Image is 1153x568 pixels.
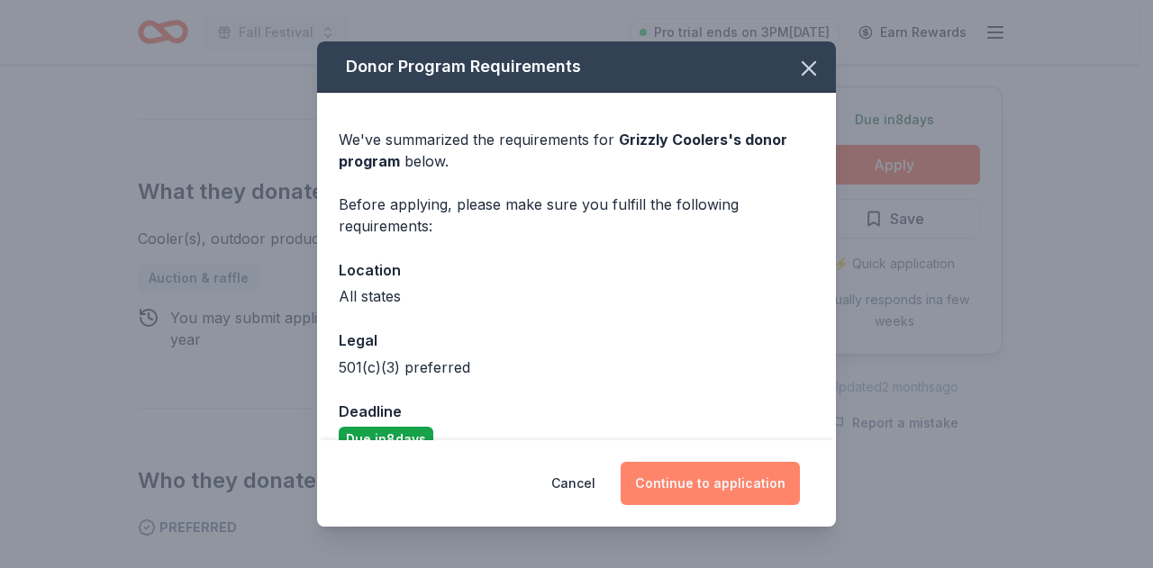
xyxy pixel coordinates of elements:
[339,356,814,378] div: 501(c)(3) preferred
[339,194,814,237] div: Before applying, please make sure you fulfill the following requirements:
[339,258,814,282] div: Location
[317,41,836,93] div: Donor Program Requirements
[339,285,814,307] div: All states
[339,329,814,352] div: Legal
[339,129,814,172] div: We've summarized the requirements for below.
[339,400,814,423] div: Deadline
[551,462,595,505] button: Cancel
[339,427,433,452] div: Due in 8 days
[621,462,800,505] button: Continue to application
